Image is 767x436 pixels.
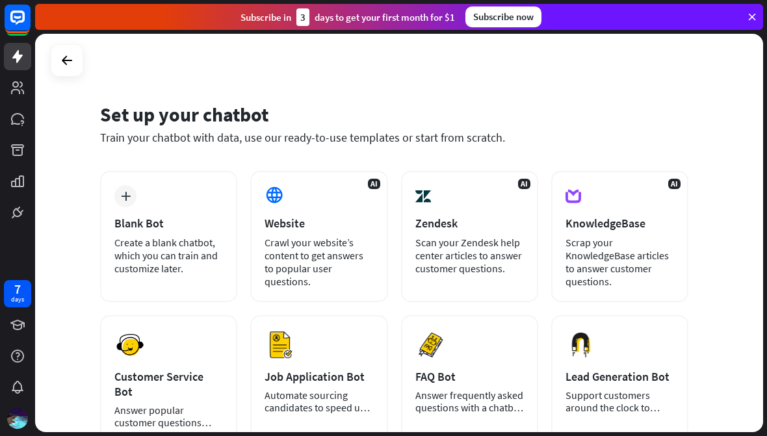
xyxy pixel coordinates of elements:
[296,8,309,26] div: 3
[100,130,688,145] div: Train your chatbot with data, use our ready-to-use templates or start from scratch.
[565,216,674,231] div: KnowledgeBase
[565,369,674,384] div: Lead Generation Bot
[415,216,524,231] div: Zendesk
[265,389,373,414] div: Automate sourcing candidates to speed up your hiring process.
[114,216,223,231] div: Blank Bot
[415,369,524,384] div: FAQ Bot
[415,236,524,275] div: Scan your Zendesk help center articles to answer customer questions.
[114,369,223,399] div: Customer Service Bot
[4,280,31,307] a: 7 days
[265,369,373,384] div: Job Application Bot
[100,102,688,127] div: Set up your chatbot
[240,8,455,26] div: Subscribe in days to get your first month for $1
[265,216,373,231] div: Website
[565,389,674,414] div: Support customers around the clock to boost sales.
[368,179,380,189] span: AI
[11,295,24,304] div: days
[518,179,530,189] span: AI
[114,236,223,275] div: Create a blank chatbot, which you can train and customize later.
[265,236,373,288] div: Crawl your website’s content to get answers to popular user questions.
[121,192,131,201] i: plus
[415,389,524,414] div: Answer frequently asked questions with a chatbot and save your time.
[668,179,681,189] span: AI
[465,6,541,27] div: Subscribe now
[14,283,21,295] div: 7
[565,236,674,288] div: Scrap your KnowledgeBase articles to answer customer questions.
[114,404,223,429] div: Answer popular customer questions 24/7.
